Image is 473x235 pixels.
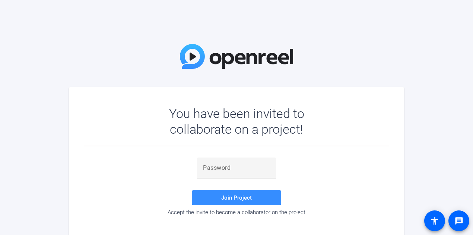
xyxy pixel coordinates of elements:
img: OpenReel Logo [180,44,293,69]
div: Accept the invite to become a collaborator on the project [84,209,389,216]
div: You have been invited to collaborate on a project! [147,106,326,137]
span: Join Project [221,194,252,201]
mat-icon: message [454,216,463,225]
button: Join Project [192,190,281,205]
mat-icon: accessibility [430,216,439,225]
input: Password [203,163,270,172]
